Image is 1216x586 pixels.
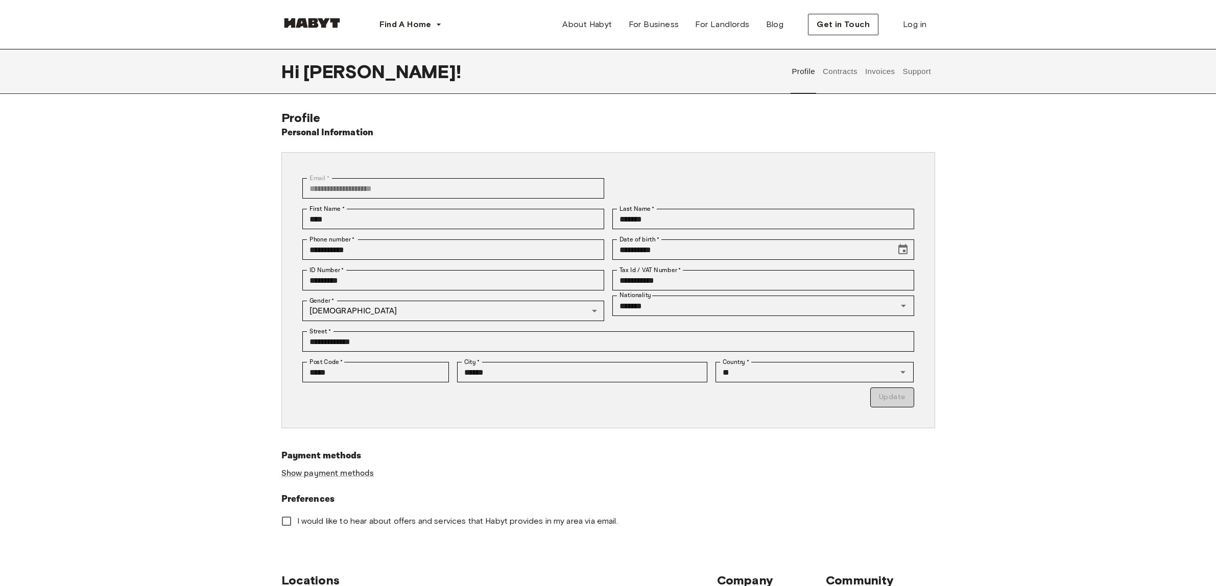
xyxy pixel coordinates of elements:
h6: Personal Information [281,126,374,140]
label: Tax Id / VAT Number [619,265,681,275]
button: Support [901,49,933,94]
h6: Payment methods [281,449,935,463]
div: You can't change your email address at the moment. Please reach out to customer support in case y... [302,178,604,199]
label: City [464,357,480,367]
label: Last Name [619,204,655,213]
label: Post Code [309,357,343,367]
a: About Habyt [554,14,620,35]
span: Blog [766,18,784,31]
button: Invoices [864,49,896,94]
span: I would like to hear about offers and services that Habyt provides in my area via email. [297,516,618,527]
label: First Name [309,204,345,213]
label: ID Number [309,265,344,275]
div: user profile tabs [788,49,935,94]
a: Blog [758,14,792,35]
a: For Business [621,14,687,35]
label: Email [309,174,329,183]
span: About Habyt [562,18,612,31]
span: Log in [903,18,926,31]
div: [DEMOGRAPHIC_DATA] [302,301,604,321]
h6: Preferences [281,492,935,506]
a: Show payment methods [281,468,374,479]
button: Choose date, selected date is Dec 15, 1995 [893,239,913,260]
a: Log in [895,14,935,35]
img: Habyt [281,18,343,28]
span: Profile [281,110,321,125]
button: Find A Home [371,14,450,35]
label: Street [309,327,331,336]
label: Phone number [309,235,355,244]
button: Get in Touch [808,14,878,35]
span: Find A Home [379,18,432,31]
a: For Landlords [687,14,757,35]
span: [PERSON_NAME] ! [303,61,461,82]
span: For Landlords [695,18,749,31]
span: Get in Touch [817,18,870,31]
button: Open [896,299,911,313]
button: Contracts [821,49,859,94]
label: Gender [309,296,334,305]
button: Open [896,365,910,379]
span: Hi [281,61,303,82]
button: Profile [791,49,817,94]
span: For Business [629,18,679,31]
label: Nationality [619,291,651,300]
label: Country [723,357,749,367]
label: Date of birth [619,235,659,244]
